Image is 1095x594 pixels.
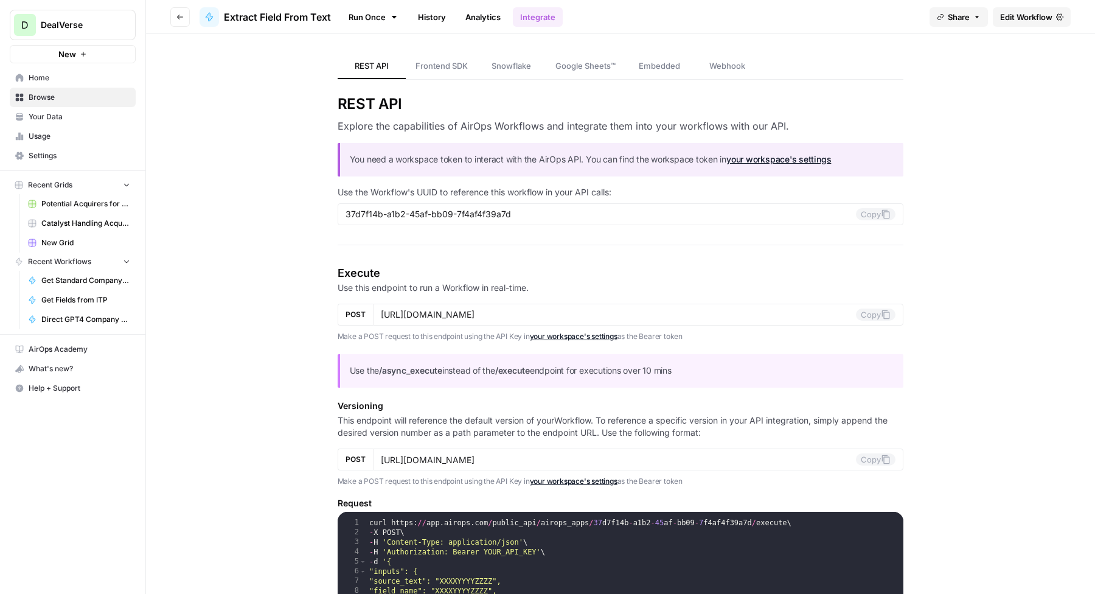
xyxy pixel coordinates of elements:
a: REST API [338,54,406,79]
button: New [10,45,136,63]
a: your workspace's settings [530,477,617,486]
div: 6 [338,567,367,576]
span: DealVerse [41,19,114,31]
strong: /execute [495,365,530,376]
a: Embedded [625,54,693,79]
span: REST API [355,60,389,72]
span: Home [29,72,130,83]
div: What's new? [10,360,135,378]
h3: Explore the capabilities of AirOps Workflows and integrate them into your workflows with our API. [338,119,904,133]
span: Settings [29,150,130,161]
h5: Request [338,497,904,509]
span: Your Data [29,111,130,122]
span: POST [346,454,366,465]
span: D [21,18,29,32]
span: Catalyst Handling Acquisitions [41,218,130,229]
div: 2 [338,528,367,537]
p: Use this endpoint to run a Workflow in real-time. [338,282,904,294]
p: You need a workspace token to interact with the AirOps API. You can find the workspace token in [350,153,894,167]
a: Edit Workflow [993,7,1071,27]
button: Copy [856,208,895,220]
span: Recent Grids [28,180,72,190]
span: Help + Support [29,383,130,394]
span: Get Fields from ITP [41,295,130,306]
a: Your Data [10,107,136,127]
a: Home [10,68,136,88]
a: Webhook [693,54,762,79]
button: What's new? [10,359,136,379]
span: POST [346,309,366,320]
h4: Execute [338,265,904,282]
button: Help + Support [10,379,136,398]
button: Copy [856,453,895,466]
a: Potential Acquirers for Deep Instinct [23,194,136,214]
a: Direct GPT4 Company Search by Description [23,310,136,329]
a: Browse [10,88,136,107]
span: New Grid [41,237,130,248]
div: 5 [338,557,367,567]
p: Use the Workflow's UUID to reference this workflow in your API calls: [338,186,904,198]
a: Integrate [513,7,563,27]
a: AirOps Academy [10,340,136,359]
a: your workspace's settings [726,154,831,164]
span: Direct GPT4 Company Search by Description [41,314,130,325]
a: Run Once [341,7,406,27]
span: Get Standard Company Field by Name and Domain [41,275,130,286]
button: Share [930,7,988,27]
h2: REST API [338,94,904,114]
div: 3 [338,537,367,547]
button: Recent Workflows [10,253,136,271]
a: Extract Field From Text [200,7,331,27]
a: Google Sheets™ [546,54,625,79]
a: Catalyst Handling Acquisitions [23,214,136,233]
span: Toggle code folding, rows 6 through 10 [360,567,366,576]
button: Workspace: DealVerse [10,10,136,40]
a: Frontend SDK [406,54,478,79]
span: Frontend SDK [415,60,468,72]
strong: /async_execute [379,365,442,376]
button: Copy [856,309,895,321]
a: Settings [10,146,136,166]
a: Analytics [458,7,508,27]
span: Extract Field From Text [224,10,331,24]
a: New Grid [23,233,136,253]
span: Recent Workflows [28,256,91,267]
div: 7 [338,576,367,586]
p: Make a POST request to this endpoint using the API Key in as the Bearer token [338,475,904,487]
p: This endpoint will reference the default version of your Workflow . To reference a specific versi... [338,414,904,439]
span: Edit Workflow [1000,11,1052,23]
span: Browse [29,92,130,103]
a: your workspace's settings [530,332,617,341]
div: 1 [338,518,367,528]
a: History [411,7,453,27]
a: Get Fields from ITP [23,290,136,310]
h5: Versioning [338,400,904,412]
span: Webhook [709,60,745,72]
span: Toggle code folding, rows 5 through 11 [360,557,366,567]
a: Snowflake [478,54,546,79]
div: 4 [338,547,367,557]
p: Make a POST request to this endpoint using the API Key in as the Bearer token [338,330,904,343]
span: New [58,48,76,60]
a: Usage [10,127,136,146]
span: Usage [29,131,130,142]
a: Get Standard Company Field by Name and Domain [23,271,136,290]
span: AirOps Academy [29,344,130,355]
span: Potential Acquirers for Deep Instinct [41,198,130,209]
span: Google Sheets™ [555,60,616,72]
span: Share [948,11,970,23]
p: Use the instead of the endpoint for executions over 10 mins [350,364,894,378]
span: Snowflake [492,60,531,72]
span: Embedded [639,60,680,72]
button: Recent Grids [10,176,136,194]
